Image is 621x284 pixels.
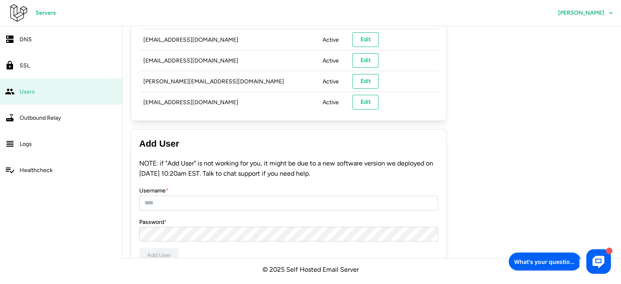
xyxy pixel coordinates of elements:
[139,29,318,50] td: [EMAIL_ADDRESS][DOMAIN_NAME]
[352,95,378,110] button: Edit
[318,92,348,113] td: Active
[558,10,604,16] span: [PERSON_NAME]
[360,95,371,109] span: Edit
[318,50,348,71] td: Active
[20,114,61,121] span: Outbound Relay
[20,36,32,43] span: DNS
[139,248,179,263] button: Add User
[139,71,318,92] td: [PERSON_NAME][EMAIL_ADDRESS][DOMAIN_NAME]
[318,71,348,92] td: Active
[507,247,613,276] iframe: HelpCrunch
[352,32,378,47] button: Edit
[139,159,438,179] p: NOTE: if "Add User" is not working for you, it might be due to a new software version we deployed...
[28,6,64,20] a: Servers
[318,29,348,50] td: Active
[20,62,30,69] span: SSL
[139,138,438,150] h3: Add User
[139,218,167,227] label: Password
[352,53,378,68] button: Edit
[20,141,32,148] span: Logs
[360,74,371,88] span: Edit
[36,6,56,20] span: Servers
[360,54,371,67] span: Edit
[360,33,371,47] span: Edit
[139,50,318,71] td: [EMAIL_ADDRESS][DOMAIN_NAME]
[352,74,378,89] button: Edit
[20,88,35,95] span: Users
[147,248,171,262] span: Add User
[139,92,318,113] td: [EMAIL_ADDRESS][DOMAIN_NAME]
[20,167,53,174] span: Healthcheck
[550,6,621,20] button: [PERSON_NAME]
[139,186,169,195] label: Username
